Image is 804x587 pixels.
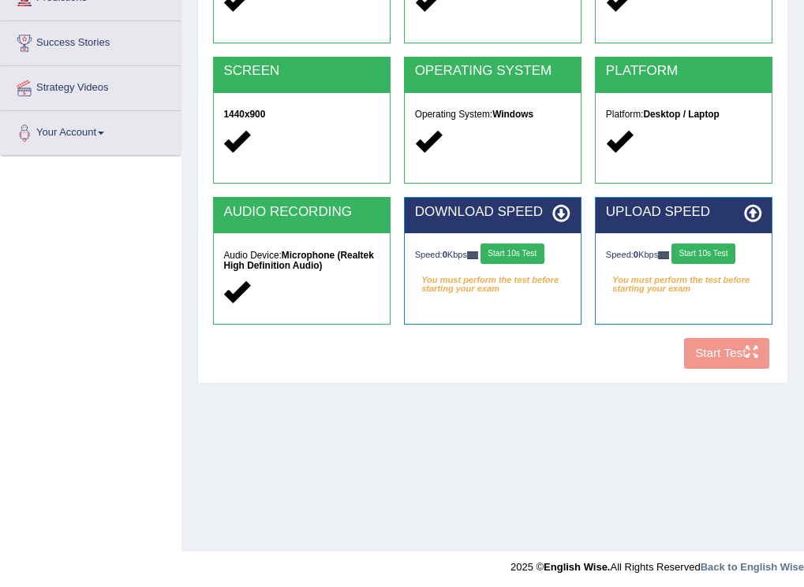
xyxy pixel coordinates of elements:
button: Start 10s Test [481,243,544,264]
img: ajax-loader-fb-connection.gif [658,251,669,258]
img: ajax-loader-fb-connection.gif [467,251,478,258]
button: Start 10s Test [671,243,735,264]
h5: Platform: [606,110,762,120]
strong: English Wise. [544,561,610,573]
em: You must perform the test before starting your exam [606,270,762,291]
a: Strategy Videos [1,66,181,106]
h2: PLATFORM [606,64,762,79]
h2: UPLOAD SPEED [606,205,762,220]
strong: 0 [634,250,638,259]
h5: Operating System: [415,110,571,120]
div: Speed: Kbps [415,243,571,267]
a: Back to English Wise [701,561,804,573]
div: 2025 © All Rights Reserved [510,552,804,574]
h5: Audio Device: [223,251,380,271]
strong: 1440x900 [223,109,265,120]
h2: SCREEN [223,64,380,79]
strong: Windows [492,109,533,120]
a: Your Account [1,111,181,150]
h2: DOWNLOAD SPEED [415,205,571,220]
em: You must perform the test before starting your exam [415,270,571,291]
strong: Microphone (Realtek High Definition Audio) [223,250,373,271]
div: Speed: Kbps [606,243,762,267]
h2: OPERATING SYSTEM [415,64,571,79]
strong: Desktop / Laptop [643,109,719,120]
h2: AUDIO RECORDING [223,205,380,220]
strong: 0 [443,250,447,259]
a: Success Stories [1,21,181,61]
